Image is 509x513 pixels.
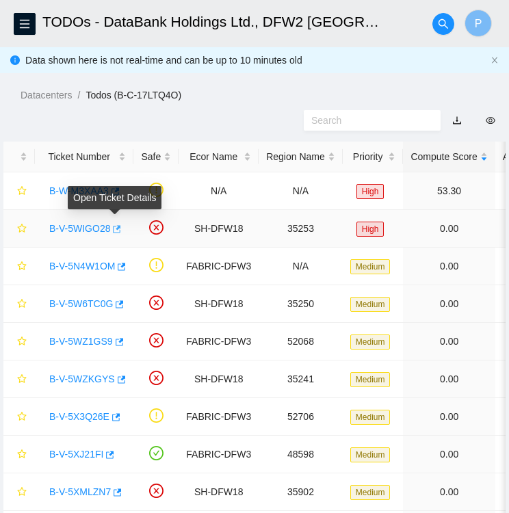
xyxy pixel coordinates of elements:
td: 35902 [259,473,343,511]
span: close-circle [149,333,164,347]
td: N/A [259,172,343,210]
td: 0.00 [403,248,495,285]
td: 0.00 [403,436,495,473]
td: 52706 [259,398,343,436]
span: Medium [350,372,391,387]
span: Medium [350,447,391,462]
td: 0.00 [403,210,495,248]
span: Medium [350,485,391,500]
span: / [77,90,80,101]
span: star [17,374,27,385]
a: Datacenters [21,90,72,101]
span: close-circle [149,484,164,498]
button: star [11,180,27,202]
td: 0.00 [403,285,495,323]
button: menu [14,13,36,35]
button: search [432,13,454,35]
button: star [11,443,27,465]
a: B-W-M3XAA3 [49,185,109,196]
td: 48598 [259,436,343,473]
td: 52068 [259,323,343,360]
button: star [11,481,27,503]
span: star [17,186,27,197]
a: B-V-5W6TC0G [49,298,113,309]
a: B-V-5XMLZN7 [49,486,111,497]
td: 0.00 [403,360,495,398]
td: 35241 [259,360,343,398]
td: 53.30 [403,172,495,210]
td: FABRIC-DFW3 [179,248,259,285]
button: star [11,330,27,352]
td: SH-DFW18 [179,285,259,323]
button: star [11,406,27,428]
a: B-V-5WZ1GS9 [49,336,113,347]
td: N/A [259,248,343,285]
div: Open Ticket Details [68,186,161,209]
span: star [17,224,27,235]
a: download [452,115,462,126]
td: SH-DFW18 [179,473,259,511]
button: download [442,109,472,131]
span: close-circle [149,220,164,235]
td: FABRIC-DFW3 [179,398,259,436]
td: 0.00 [403,398,495,436]
button: star [11,293,27,315]
span: Medium [350,334,391,350]
td: 0.00 [403,323,495,360]
span: star [17,412,27,423]
span: Medium [350,410,391,425]
span: exclamation-circle [149,408,164,423]
input: Search [311,113,422,128]
span: star [17,261,27,272]
a: B-V-5X3Q26E [49,411,109,422]
td: N/A [179,172,259,210]
span: close-circle [149,295,164,310]
td: 35253 [259,210,343,248]
span: exclamation-circle [149,183,164,197]
td: FABRIC-DFW3 [179,436,259,473]
span: P [475,15,482,32]
span: exclamation-circle [149,258,164,272]
button: star [11,218,27,239]
td: 0.00 [403,473,495,511]
td: FABRIC-DFW3 [179,323,259,360]
a: Todos (B-C-17LTQ4O) [86,90,181,101]
span: eye [486,116,495,125]
a: B-V-5N4W1OM [49,261,115,272]
a: B-V-5WZKGYS [49,373,115,384]
td: 35250 [259,285,343,323]
span: star [17,449,27,460]
td: SH-DFW18 [179,210,259,248]
button: P [465,10,492,37]
a: B-V-5WIGO28 [49,223,110,234]
span: High [356,184,384,199]
span: star [17,487,27,498]
td: SH-DFW18 [179,360,259,398]
a: B-V-5XJ21FI [49,449,103,460]
span: Medium [350,259,391,274]
button: star [11,368,27,390]
span: Medium [350,297,391,312]
span: check-circle [149,446,164,460]
span: star [17,337,27,347]
span: search [433,18,454,29]
button: star [11,255,27,277]
span: star [17,299,27,310]
span: High [356,222,384,237]
span: menu [14,18,35,29]
span: close-circle [149,371,164,385]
